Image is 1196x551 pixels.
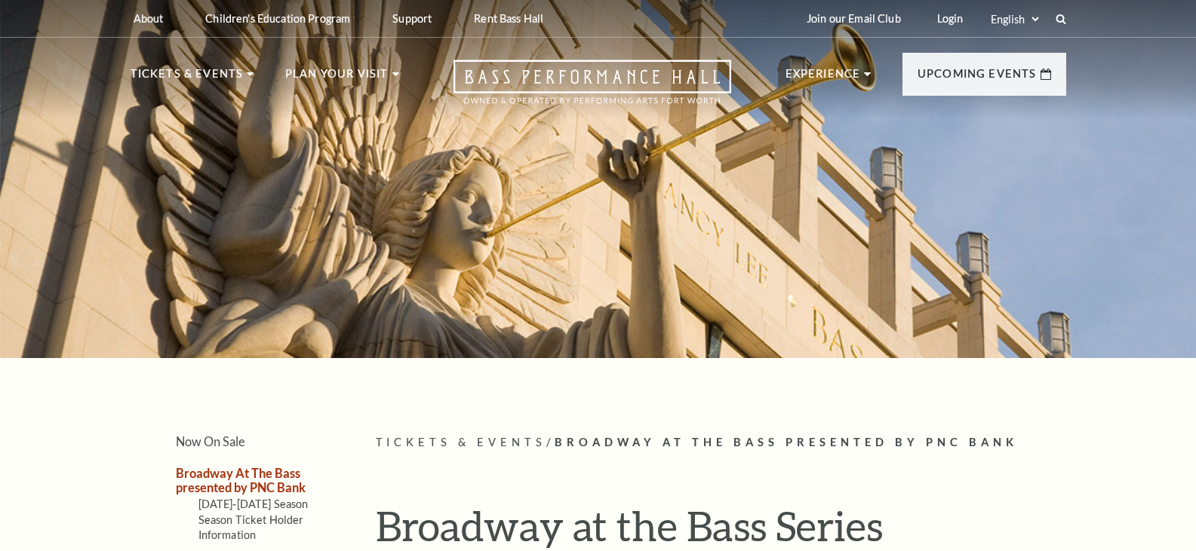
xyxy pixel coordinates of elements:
[988,12,1041,26] select: Select:
[198,513,304,541] a: Season Ticket Holder Information
[134,12,164,25] p: About
[131,65,244,92] p: Tickets & Events
[918,65,1037,92] p: Upcoming Events
[285,65,389,92] p: Plan Your Visit
[376,433,1066,452] p: /
[176,434,245,448] a: Now On Sale
[786,65,861,92] p: Experience
[176,466,306,494] a: Broadway At The Bass presented by PNC Bank
[205,12,350,25] p: Children's Education Program
[392,12,432,25] p: Support
[198,497,309,510] a: [DATE]-[DATE] Season
[376,436,547,448] span: Tickets & Events
[474,12,543,25] p: Rent Bass Hall
[555,436,1018,448] span: Broadway At The Bass presented by PNC Bank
